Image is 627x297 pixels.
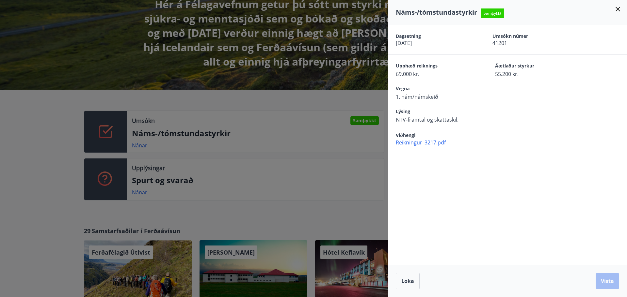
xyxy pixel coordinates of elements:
[401,277,414,285] span: Loka
[396,93,472,100] span: 1. nám/námskeið
[396,108,472,116] span: Lýsing
[495,70,571,78] span: 55.200 kr.
[396,116,472,123] span: NTV-framtal og skattaskil.
[396,33,470,39] span: Dagsetning
[396,85,472,93] span: Vegna
[396,39,470,47] span: [DATE]
[396,139,627,146] span: Reikningur_3217.pdf
[481,8,504,18] span: Samþykkt
[396,273,420,289] button: Loka
[492,33,566,39] span: Umsókn númer
[396,8,477,17] span: Náms-/tómstundastyrkir
[495,63,571,70] span: Áætlaður styrkur
[396,132,415,138] span: Viðhengi
[396,63,472,70] span: Upphæð reiknings
[396,70,472,78] span: 69.000 kr.
[492,39,566,47] span: 41201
